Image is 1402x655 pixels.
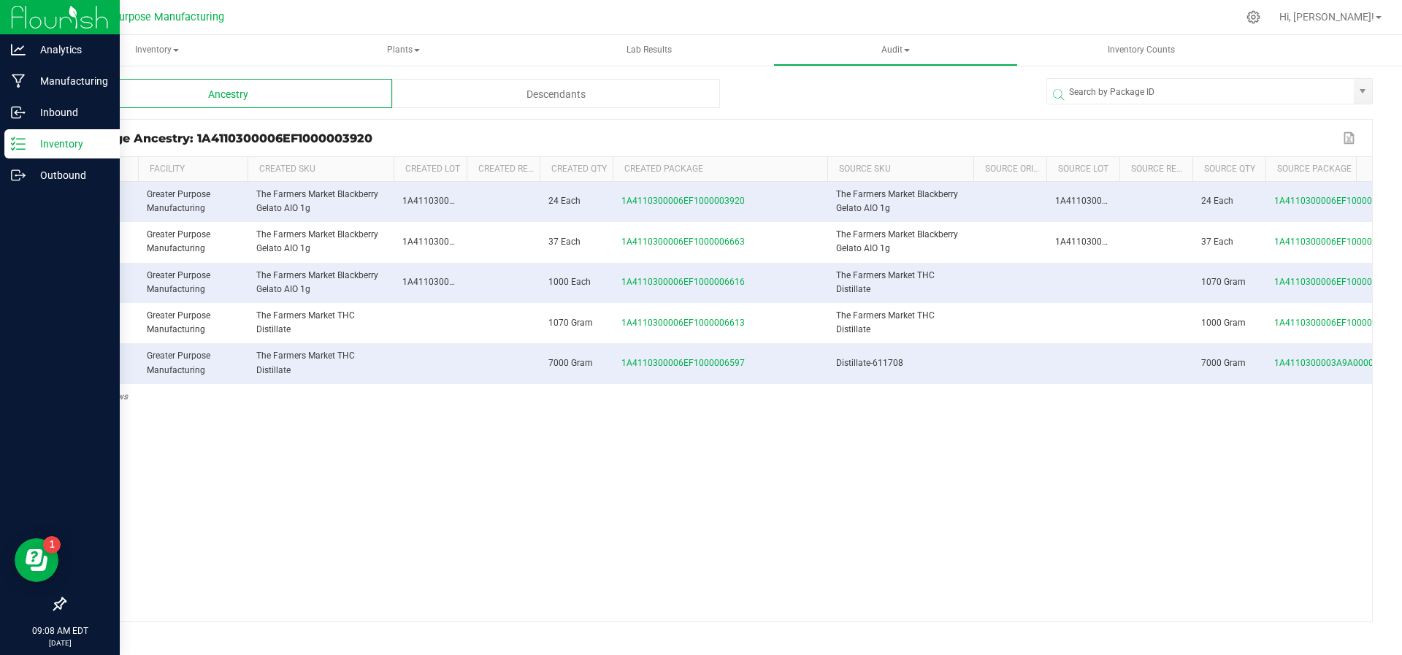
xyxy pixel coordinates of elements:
span: The Farmers Market THC Distillate [836,270,935,294]
span: The Farmers Market THC Distillate [836,310,935,334]
p: 09:08 AM EDT [7,624,113,637]
span: 1070 Gram [548,318,593,328]
a: Audit [773,35,1018,66]
span: 7000 Gram [548,358,593,368]
th: Created SKU [248,157,394,182]
span: The Farmers Market Blackberry Gelato AIO 1g [836,189,958,213]
th: Source Package [1265,157,1397,182]
span: The Farmers Market Blackberry Gelato AIO 1g [256,270,378,294]
span: Inventory Counts [1088,44,1195,56]
button: Export to Excel [1339,129,1361,148]
p: Manufacturing [26,72,113,90]
span: The Farmers Market Blackberry Gelato AIO 1g [836,229,958,253]
th: Source Qty [1192,157,1265,182]
span: Greater Purpose Manufacturing [147,229,210,253]
span: The Farmers Market Blackberry Gelato AIO 1g [256,229,378,253]
span: 1A4110300006EF1000006616 [1274,237,1398,247]
span: 1070 Gram [1201,277,1246,287]
span: 1A4110300006EF1000006597 [621,358,745,368]
p: Inventory [26,135,113,153]
span: 1A4110300006EF1000006614 [1055,196,1179,206]
span: 24 Each [1201,196,1233,206]
span: 1A4110300006EF1000006597 [1274,318,1398,328]
span: Distillate-611708 [836,358,903,368]
span: Audit [774,36,1017,65]
iframe: Resource center [15,538,58,582]
span: 1A4110300006EF1000006663 [621,237,745,247]
span: 1A4110300006EF1000006614 [402,196,526,206]
p: Analytics [26,41,113,58]
a: Plants [281,35,526,66]
span: Greater Purpose Manufacturing [147,310,210,334]
span: 1A4110300006EF1000006616 [621,277,745,287]
div: Package Ancestry: 1A4110300006EF1000003920 [76,131,1339,145]
span: The Farmers Market THC Distillate [256,351,355,375]
th: Created Qty [540,157,613,182]
span: 1000 Gram [1201,318,1246,328]
span: Greater Purpose Manufacturing [74,11,224,23]
th: Source SKU [827,157,973,182]
span: 1A4110300003A9A000000689 [1274,358,1399,368]
inline-svg: Analytics [11,42,26,57]
iframe: Resource center unread badge [43,536,61,554]
span: Plants [282,36,525,65]
p: [DATE] [7,637,113,648]
a: Inventory [35,35,280,66]
inline-svg: Manufacturing [11,74,26,88]
span: 37 Each [1201,237,1233,247]
span: 1A4110300006EF1000006614 [402,277,526,287]
a: Inventory Counts [1019,35,1264,66]
span: 37 Each [548,237,581,247]
th: Source Lot [1046,157,1119,182]
div: Manage settings [1244,10,1263,24]
span: The Farmers Market THC Distillate [256,310,355,334]
div: Descendants [392,79,720,108]
span: Lab Results [607,44,692,56]
span: 1A4110300006EF1000006663 [1274,196,1398,206]
span: 1A4110300006EF1000006613 [1274,277,1398,287]
span: 1000 Each [548,277,591,287]
span: 7000 Gram [1201,358,1246,368]
span: 1A4110300006EF1000006614 [402,237,526,247]
th: Created Package [613,157,827,182]
th: Facility [138,157,248,182]
span: Hi, [PERSON_NAME]! [1279,11,1374,23]
span: Greater Purpose Manufacturing [147,270,210,294]
th: Created Lot [394,157,467,182]
span: Greater Purpose Manufacturing [147,189,210,213]
span: 1A4110300006EF1000003920 [621,196,745,206]
inline-svg: Inbound [11,105,26,120]
inline-svg: Inventory [11,137,26,151]
span: 1A4110300006EF1000006613 [621,318,745,328]
span: Greater Purpose Manufacturing [147,351,210,375]
input: Search by Package ID [1047,79,1354,105]
div: Ancestry [64,79,392,108]
span: The Farmers Market Blackberry Gelato AIO 1g [256,189,378,213]
span: 24 Each [548,196,581,206]
span: 1A4110300006EF1000006614 [1055,237,1179,247]
p: Inbound [26,104,113,121]
p: Outbound [26,166,113,184]
th: Created Ref Field [467,157,540,182]
a: Lab Results [527,35,772,66]
th: Source Origin Harvests [973,157,1046,182]
th: Source Ref Field [1119,157,1192,182]
inline-svg: Outbound [11,168,26,183]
